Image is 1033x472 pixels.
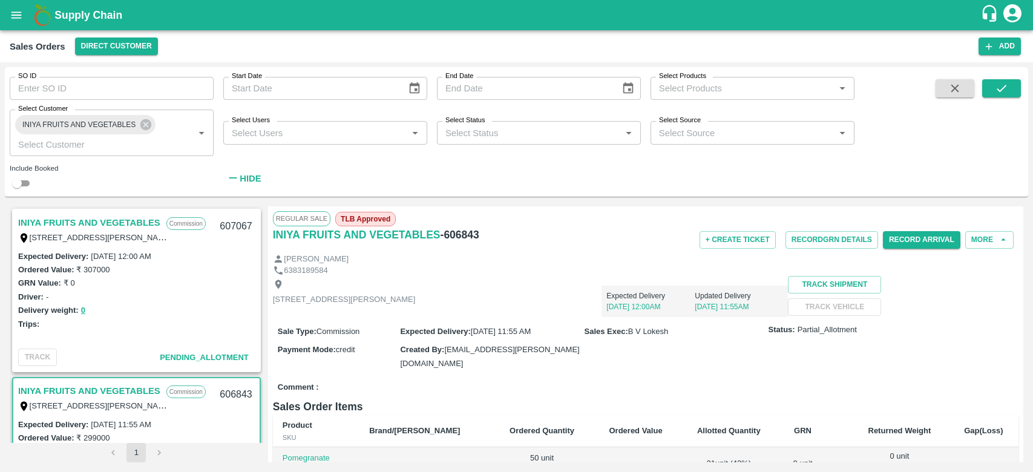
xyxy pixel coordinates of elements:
b: Product [283,421,312,430]
button: Track Shipment [788,276,881,293]
input: Select Users [227,125,404,140]
label: Expected Delivery : [18,420,88,429]
b: Gap(Loss) [964,426,1003,435]
p: [DATE] 11:55AM [695,301,783,312]
label: ₹ 0 [64,278,75,287]
span: Regular Sale [273,211,330,226]
label: ₹ 299000 [76,433,110,442]
input: Select Products [654,80,831,96]
div: customer-support [980,4,1002,26]
strong: Hide [240,174,261,183]
b: Supply Chain [54,9,122,21]
button: Add [979,38,1021,55]
button: Open [194,125,209,141]
b: Returned Weight [868,426,931,435]
p: Pomegranate [283,453,350,464]
div: Sales Orders [10,39,65,54]
span: B V Lokesh [628,327,669,336]
label: Start Date [232,71,262,81]
img: logo [30,3,54,27]
button: Hide [223,168,264,189]
label: ₹ 307000 [76,265,110,274]
button: More [965,231,1014,249]
label: Ordered Value: [18,433,74,442]
button: Open [621,125,637,141]
p: [STREET_ADDRESS][PERSON_NAME] [273,294,416,306]
label: - [46,292,48,301]
button: Choose date [617,77,640,100]
h6: - 606843 [441,226,479,243]
input: Select Customer [13,136,174,152]
button: RecordGRN Details [785,231,878,249]
label: Expected Delivery : [18,252,88,261]
label: Status: [769,324,795,336]
label: Payment Mode : [278,345,336,354]
label: Comment : [278,382,319,393]
button: Open [835,80,850,96]
span: TLB Approved [335,212,396,226]
span: credit [336,345,355,354]
label: Select Users [232,116,270,125]
label: [DATE] 12:00 AM [91,252,151,261]
button: Choose date [403,77,426,100]
b: Brand/[PERSON_NAME] [369,426,460,435]
button: Select DC [75,38,158,55]
input: Enter SO ID [10,77,214,100]
b: Allotted Quantity [697,426,761,435]
p: Commission [166,385,206,398]
label: SO ID [18,71,36,81]
label: Select Source [659,116,701,125]
label: Driver: [18,292,44,301]
button: Record Arrival [883,231,960,249]
div: Include Booked [10,163,214,174]
button: Open [835,125,850,141]
a: Supply Chain [54,7,980,24]
p: Commission [166,217,206,230]
p: Updated Delivery [695,290,783,301]
button: + Create Ticket [700,231,776,249]
label: Trips: [18,320,39,329]
span: Pending_Allotment [160,353,249,362]
label: Delivery weight: [18,306,79,315]
b: Ordered Quantity [510,426,574,435]
label: Created By : [400,345,444,354]
p: 6383189584 [284,265,327,277]
div: 607067 [212,212,259,241]
span: [EMAIL_ADDRESS][PERSON_NAME][DOMAIN_NAME] [400,345,579,367]
label: GRN Value: [18,278,61,287]
label: Select Customer [18,104,68,114]
span: INIYA FRUITS AND VEGETABLES [15,119,143,131]
input: Select Source [654,125,831,140]
label: Sale Type : [278,327,316,336]
p: [DATE] 12:00AM [606,301,695,312]
nav: pagination navigation [102,443,171,462]
label: Select Status [445,116,485,125]
p: Expected Delivery [606,290,695,301]
input: End Date [437,77,612,100]
label: Expected Delivery : [400,327,470,336]
label: Sales Exec : [585,327,628,336]
div: account of current user [1002,2,1023,28]
input: Select Status [441,125,617,140]
button: page 1 [126,443,146,462]
span: Commission [316,327,360,336]
button: Open [407,125,423,141]
b: GRN [794,426,812,435]
span: Partial_Allotment [798,324,857,336]
div: 606843 [212,381,259,409]
label: [STREET_ADDRESS][PERSON_NAME] [30,401,172,410]
label: Select Products [659,71,706,81]
span: [DATE] 11:55 AM [471,327,531,336]
p: [PERSON_NAME] [284,254,349,265]
button: 0 [81,304,85,318]
label: Ordered Value: [18,265,74,274]
input: Start Date [223,77,398,100]
a: INIYA FRUITS AND VEGETABLES [18,383,160,399]
b: Ordered Value [609,426,662,435]
a: INIYA FRUITS AND VEGETABLES [18,215,160,231]
div: INIYA FRUITS AND VEGETABLES [15,115,156,134]
a: INIYA FRUITS AND VEGETABLES [273,226,441,243]
button: open drawer [2,1,30,29]
label: End Date [445,71,473,81]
